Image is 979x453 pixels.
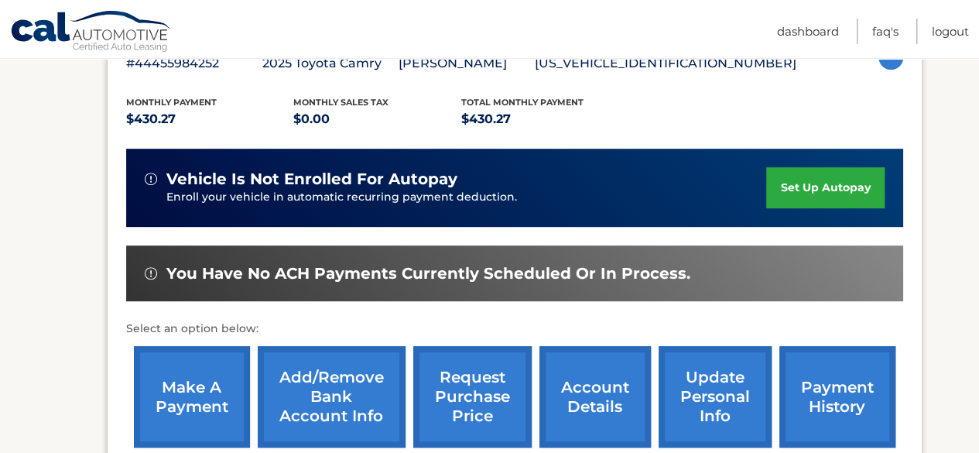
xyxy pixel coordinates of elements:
span: vehicle is not enrolled for autopay [166,170,457,189]
a: FAQ's [872,19,899,44]
span: Monthly sales Tax [293,97,389,108]
a: Dashboard [777,19,839,44]
a: Cal Automotive [10,10,173,55]
a: Logout [932,19,969,44]
p: #44455984252 [126,53,262,74]
p: 2025 Toyota Camry [262,53,399,74]
img: alert-white.svg [145,267,157,280]
a: update personal info [659,346,772,448]
p: $430.27 [126,108,294,130]
a: request purchase price [413,346,532,448]
p: [US_VEHICLE_IDENTIFICATION_NUMBER] [535,53,796,74]
span: Monthly Payment [126,97,217,108]
a: make a payment [134,346,250,448]
p: $430.27 [461,108,629,130]
a: account details [539,346,651,448]
span: You have no ACH payments currently scheduled or in process. [166,264,690,283]
p: $0.00 [293,108,461,130]
p: Select an option below: [126,320,903,338]
span: Total Monthly Payment [461,97,584,108]
a: Add/Remove bank account info [258,346,406,448]
p: Enroll your vehicle in automatic recurring payment deduction. [166,189,767,206]
a: set up autopay [766,167,884,208]
p: [PERSON_NAME] [399,53,535,74]
a: payment history [779,346,895,448]
img: alert-white.svg [145,173,157,185]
